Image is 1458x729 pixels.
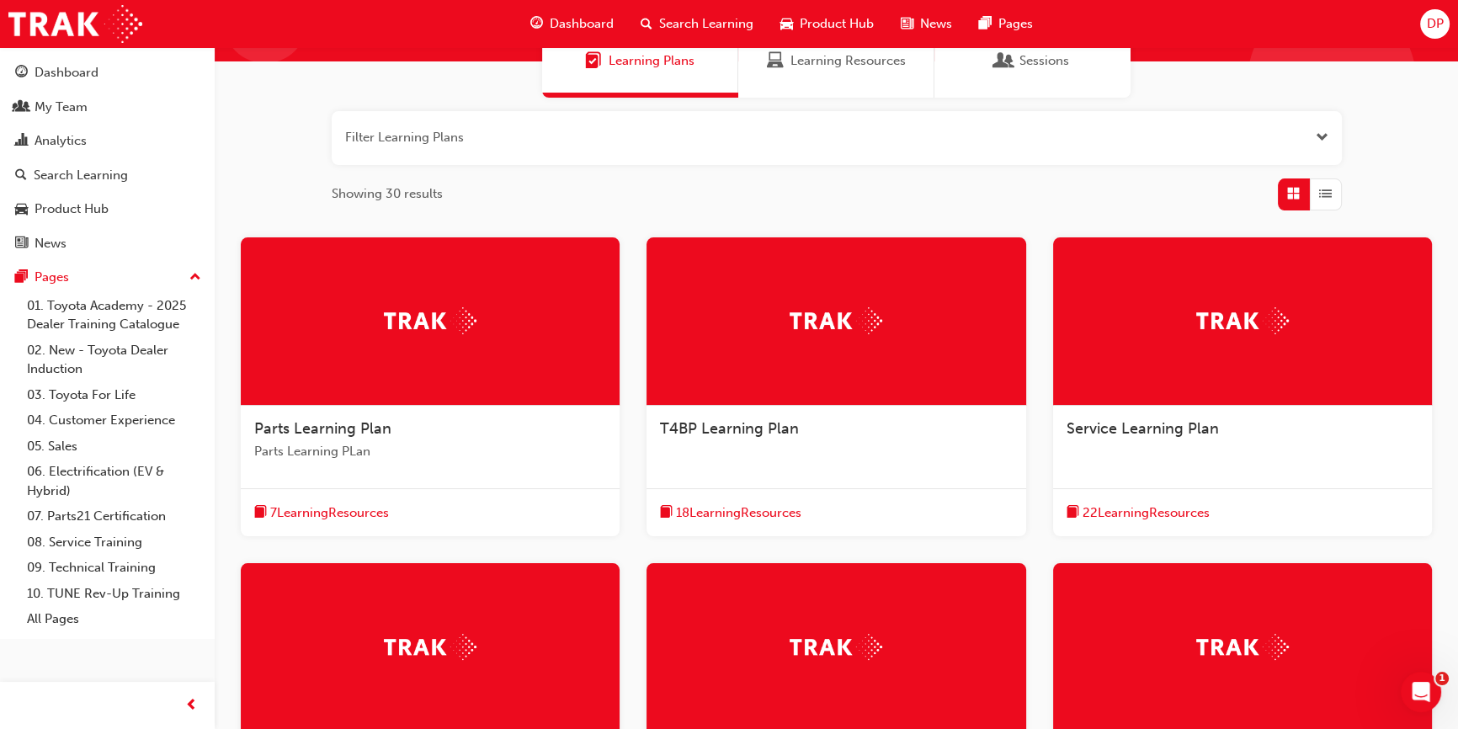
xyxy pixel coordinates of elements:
a: Dashboard [7,57,208,88]
img: Trak [384,634,476,660]
span: search-icon [641,13,652,35]
button: book-icon18LearningResources [660,503,801,524]
span: Learning Plans [609,51,694,71]
img: Trak [1196,634,1289,660]
span: 18 Learning Resources [676,503,801,523]
span: search-icon [15,168,27,184]
div: Analytics [35,131,87,151]
a: Analytics [7,125,208,157]
span: Sessions [1019,51,1069,71]
span: prev-icon [185,695,198,716]
span: 1 [1435,672,1449,685]
span: News [920,14,952,34]
span: Showing 30 results [332,184,443,204]
span: chart-icon [15,134,28,149]
a: SessionsSessions [934,24,1131,98]
img: Trak [790,634,882,660]
a: Product Hub [7,194,208,225]
a: Learning PlansLearning Plans [542,24,738,98]
a: My Team [7,92,208,123]
a: search-iconSearch Learning [627,7,767,41]
span: Search Learning [659,14,753,34]
span: car-icon [15,202,28,217]
span: guage-icon [15,66,28,81]
span: Service Learning Plan [1067,419,1219,438]
span: up-icon [189,267,201,289]
a: news-iconNews [887,7,966,41]
button: book-icon7LearningResources [254,503,389,524]
span: 7 Learning Resources [270,503,389,523]
a: car-iconProduct Hub [767,7,887,41]
img: Trak [790,307,882,333]
a: 09. Technical Training [20,555,208,581]
span: book-icon [254,503,267,524]
img: Trak [384,307,476,333]
span: news-icon [15,237,28,252]
a: 04. Customer Experience [20,407,208,434]
div: My Team [35,98,88,117]
span: Learning Resources [767,51,784,71]
span: DP [1426,14,1443,34]
span: Learning Resources [790,51,906,71]
div: Dashboard [35,63,98,82]
img: Trak [1196,307,1289,333]
span: Sessions [996,51,1013,71]
button: Pages [7,262,208,293]
span: people-icon [15,100,28,115]
a: News [7,228,208,259]
a: 06. Electrification (EV & Hybrid) [20,459,208,503]
span: car-icon [780,13,793,35]
a: pages-iconPages [966,7,1046,41]
a: Learning ResourcesLearning Resources [738,24,934,98]
img: Trak [8,5,142,43]
a: All Pages [20,606,208,632]
span: Product Hub [800,14,874,34]
a: 01. Toyota Academy - 2025 Dealer Training Catalogue [20,293,208,338]
a: TrakService Learning Planbook-icon22LearningResources [1053,237,1432,537]
a: TrakParts Learning PlanParts Learning PLanbook-icon7LearningResources [241,237,620,537]
iframe: Intercom live chat [1401,672,1441,712]
span: pages-icon [979,13,992,35]
a: guage-iconDashboard [517,7,627,41]
span: Dashboard [550,14,614,34]
button: DP [1420,9,1450,39]
span: Parts Learning PLan [254,442,606,461]
span: Parts Learning Plan [254,419,391,438]
button: DashboardMy TeamAnalyticsSearch LearningProduct HubNews [7,54,208,262]
span: book-icon [1067,503,1079,524]
div: Product Hub [35,200,109,219]
span: List [1319,184,1332,204]
span: guage-icon [530,13,543,35]
a: 02. New - Toyota Dealer Induction [20,338,208,382]
a: TrakT4BP Learning Planbook-icon18LearningResources [647,237,1025,537]
span: Learning Plans [585,51,602,71]
span: Grid [1287,184,1300,204]
a: 07. Parts21 Certification [20,503,208,529]
div: Search Learning [34,166,128,185]
button: Open the filter [1316,128,1328,147]
span: book-icon [660,503,673,524]
div: Pages [35,268,69,287]
span: pages-icon [15,270,28,285]
span: T4BP Learning Plan [660,419,799,438]
a: 03. Toyota For Life [20,382,208,408]
span: Pages [998,14,1033,34]
a: Search Learning [7,160,208,191]
span: 22 Learning Resources [1083,503,1210,523]
a: 10. TUNE Rev-Up Training [20,581,208,607]
span: news-icon [901,13,913,35]
div: News [35,234,67,253]
a: 05. Sales [20,434,208,460]
button: book-icon22LearningResources [1067,503,1210,524]
a: 08. Service Training [20,529,208,556]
